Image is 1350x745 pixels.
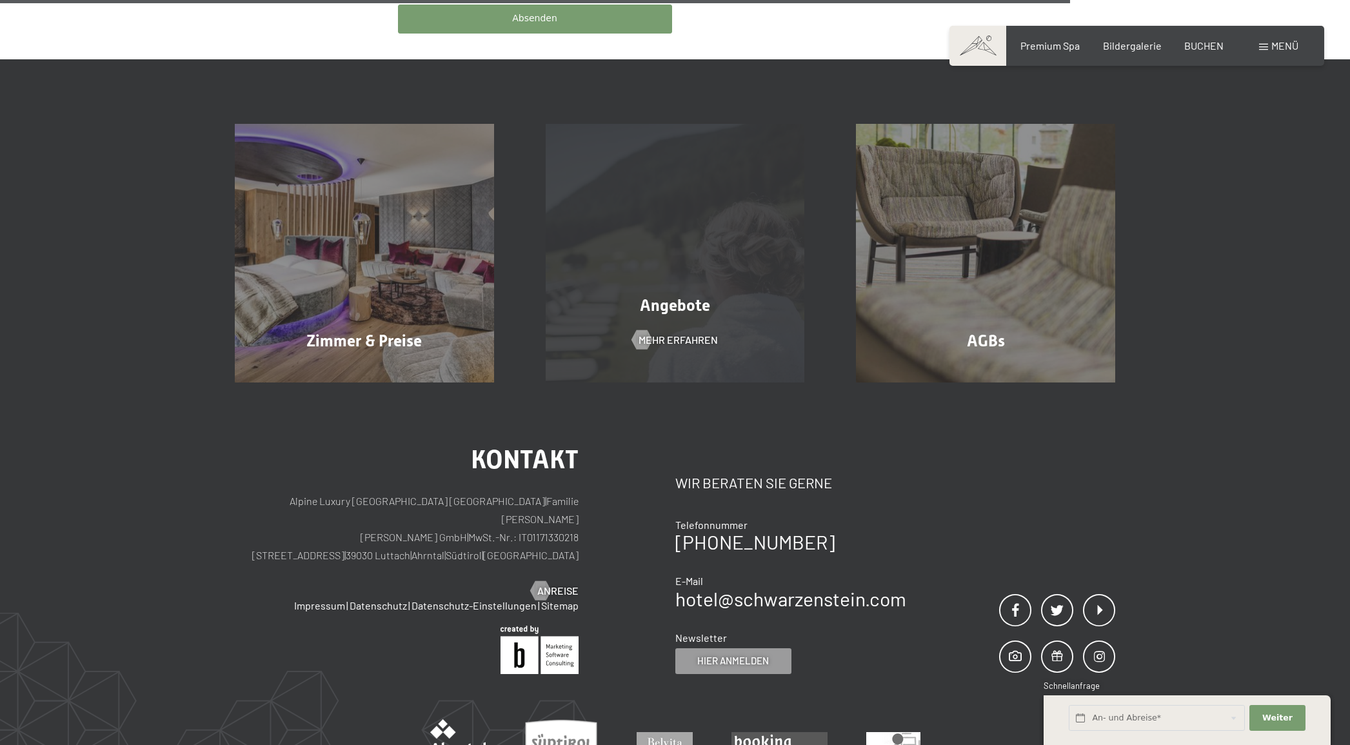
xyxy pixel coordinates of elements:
span: | [482,549,483,561]
a: Urlaub in Südtirol im Hotel Schwarzenstein – Anfrage Zimmer & Preise [209,124,520,383]
span: Mehr erfahren [639,333,718,347]
a: [PHONE_NUMBER] [675,530,835,553]
span: | [344,549,346,561]
span: | [538,599,540,611]
a: Datenschutz [350,599,407,611]
a: Urlaub in Südtirol im Hotel Schwarzenstein – Anfrage AGBs [830,124,1141,383]
span: Zimmer & Preise [306,332,422,350]
span: | [410,549,412,561]
span: | [467,531,468,543]
span: Weiter [1262,712,1293,724]
a: Bildergalerie [1103,39,1162,52]
span: | [408,599,410,611]
img: Brandnamic GmbH | Leading Hospitality Solutions [501,626,579,674]
span: | [545,495,546,507]
a: Sitemap [541,599,579,611]
a: BUCHEN [1184,39,1224,52]
button: Weiter [1249,705,1305,731]
a: Premium Spa [1020,39,1080,52]
span: Absenden [512,12,557,25]
span: Hier anmelden [697,654,769,668]
span: Anreise [537,584,579,598]
span: Telefonnummer [675,519,748,531]
span: E-Mail [675,575,703,587]
span: | [346,599,348,611]
span: Wir beraten Sie gerne [675,474,832,491]
span: Newsletter [675,631,727,644]
a: Datenschutz-Einstellungen [412,599,537,611]
a: Urlaub in Südtirol im Hotel Schwarzenstein – Anfrage Angebote Mehr erfahren [520,124,831,383]
span: Schnellanfrage [1044,680,1100,691]
span: AGBs [967,332,1005,350]
span: Menü [1271,39,1298,52]
button: Absenden [398,5,672,34]
a: Impressum [294,599,345,611]
a: Anreise [531,584,579,598]
a: hotel@schwarzenstein.com [675,587,906,610]
span: Angebote [640,296,710,315]
p: Alpine Luxury [GEOGRAPHIC_DATA] [GEOGRAPHIC_DATA] Familie [PERSON_NAME] [PERSON_NAME] GmbH MwSt.-... [235,492,579,564]
span: | [444,549,446,561]
span: Kontakt [471,444,579,475]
